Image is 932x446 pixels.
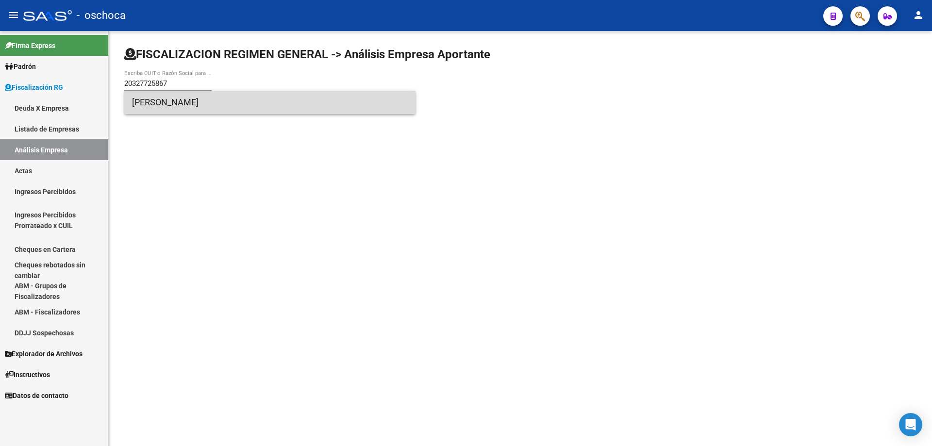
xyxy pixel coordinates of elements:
span: Datos de contacto [5,390,68,401]
div: Open Intercom Messenger [899,413,922,436]
span: - oschoca [77,5,126,26]
span: Instructivos [5,369,50,380]
span: Explorador de Archivos [5,348,83,359]
span: [PERSON_NAME] [132,91,408,114]
span: Firma Express [5,40,55,51]
span: Fiscalización RG [5,82,63,93]
mat-icon: person [913,9,924,21]
span: Padrón [5,61,36,72]
h1: FISCALIZACION REGIMEN GENERAL -> Análisis Empresa Aportante [124,47,490,62]
mat-icon: menu [8,9,19,21]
